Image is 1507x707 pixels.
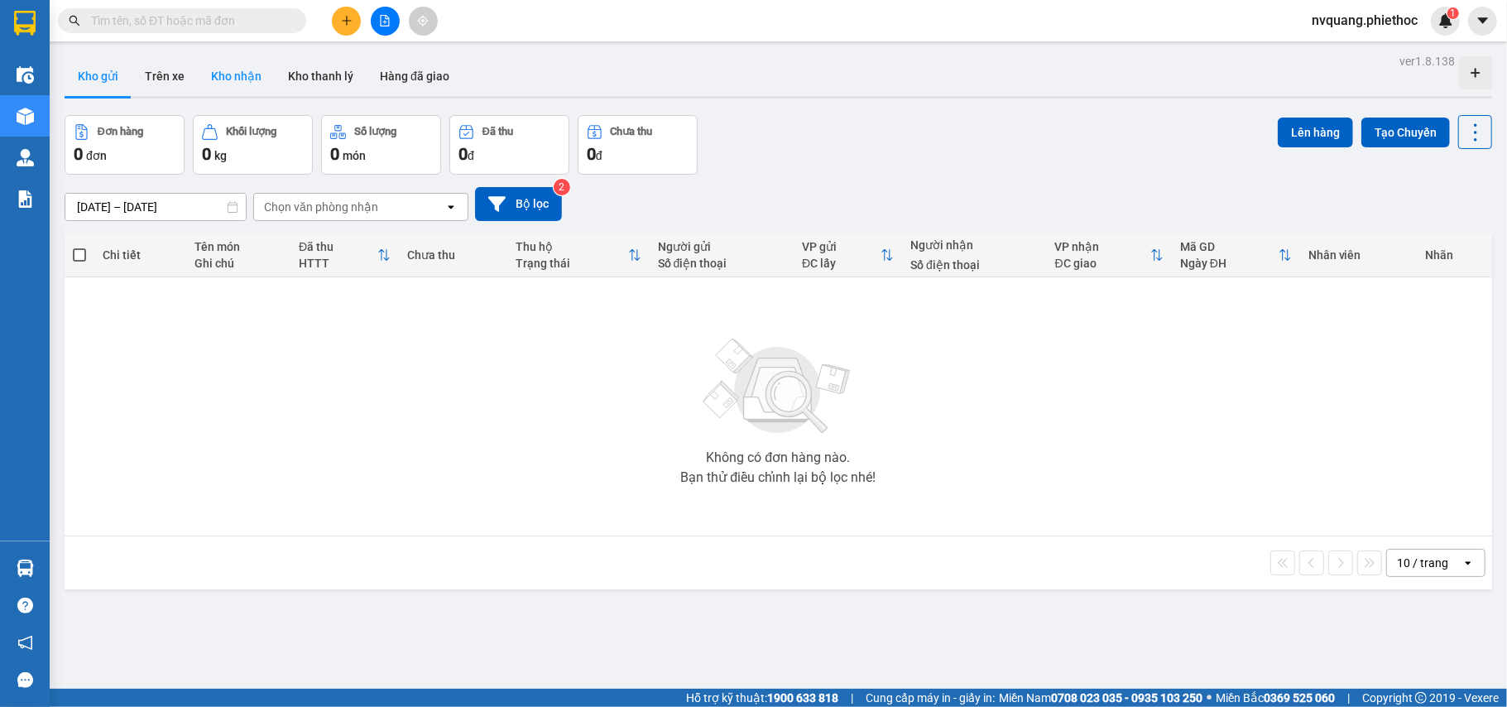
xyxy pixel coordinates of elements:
[444,200,458,214] svg: open
[596,149,602,162] span: đ
[507,233,649,277] th: Toggle SortBy
[1425,248,1484,262] div: Nhãn
[17,66,34,84] img: warehouse-icon
[851,689,853,707] span: |
[1207,695,1212,701] span: ⚪️
[1055,240,1150,253] div: VP nhận
[794,233,902,277] th: Toggle SortBy
[214,149,227,162] span: kg
[91,12,286,30] input: Tìm tên, số ĐT hoặc mã đơn
[1476,13,1490,28] span: caret-down
[802,257,881,270] div: ĐC lấy
[367,56,463,96] button: Hàng đã giao
[17,598,33,613] span: question-circle
[321,115,441,175] button: Số lượng0món
[264,199,378,215] div: Chọn văn phòng nhận
[458,144,468,164] span: 0
[17,635,33,651] span: notification
[332,7,361,36] button: plus
[14,11,36,36] img: logo-vxr
[554,179,570,195] sup: 2
[1461,556,1475,570] svg: open
[17,190,34,208] img: solution-icon
[449,115,569,175] button: Đã thu0đ
[69,15,80,26] span: search
[706,451,850,464] div: Không có đơn hàng nào.
[103,248,178,262] div: Chi tiết
[1347,689,1350,707] span: |
[1264,691,1335,705] strong: 0369 525 060
[1180,240,1279,253] div: Mã GD
[409,7,438,36] button: aim
[468,149,474,162] span: đ
[1308,248,1409,262] div: Nhân viên
[65,56,132,96] button: Kho gửi
[578,115,698,175] button: Chưa thu0đ
[86,149,107,162] span: đơn
[1051,691,1202,705] strong: 0708 023 035 - 0935 103 250
[1172,233,1300,277] th: Toggle SortBy
[1399,52,1455,70] div: ver 1.8.138
[194,257,282,270] div: Ghi chú
[341,15,353,26] span: plus
[1450,7,1456,19] span: 1
[482,126,513,137] div: Đã thu
[193,115,313,175] button: Khối lượng0kg
[17,108,34,125] img: warehouse-icon
[866,689,995,707] span: Cung cấp máy in - giấy in:
[1397,555,1448,571] div: 10 / trang
[299,240,377,253] div: Đã thu
[74,144,83,164] span: 0
[1047,233,1172,277] th: Toggle SortBy
[17,672,33,688] span: message
[17,149,34,166] img: warehouse-icon
[516,240,627,253] div: Thu hộ
[658,240,785,253] div: Người gửi
[1216,689,1335,707] span: Miền Bắc
[275,56,367,96] button: Kho thanh lý
[611,126,653,137] div: Chưa thu
[1415,692,1427,704] span: copyright
[658,257,785,270] div: Số điện thoại
[17,560,34,577] img: warehouse-icon
[1278,118,1353,147] button: Lên hàng
[198,56,275,96] button: Kho nhận
[910,258,1038,272] div: Số điện thoại
[1468,7,1497,36] button: caret-down
[695,329,861,445] img: svg+xml;base64,PHN2ZyBjbGFzcz0ibGlzdC1wbHVnX19zdmciIHhtbG5zPSJodHRwOi8vd3d3LnczLm9yZy8yMDAwL3N2Zy...
[371,7,400,36] button: file-add
[686,689,838,707] span: Hỗ trợ kỹ thuật:
[1298,10,1431,31] span: nvquang.phiethoc
[1447,7,1459,19] sup: 1
[680,471,876,484] div: Bạn thử điều chỉnh lại bộ lọc nhé!
[226,126,276,137] div: Khối lượng
[1438,13,1453,28] img: icon-new-feature
[1180,257,1279,270] div: Ngày ĐH
[587,144,596,164] span: 0
[299,257,377,270] div: HTTT
[999,689,1202,707] span: Miền Nam
[65,115,185,175] button: Đơn hàng0đơn
[65,194,246,220] input: Select a date range.
[1055,257,1150,270] div: ĐC giao
[98,126,143,137] div: Đơn hàng
[910,238,1038,252] div: Người nhận
[802,240,881,253] div: VP gửi
[417,15,429,26] span: aim
[379,15,391,26] span: file-add
[194,240,282,253] div: Tên món
[1459,56,1492,89] div: Tạo kho hàng mới
[1361,118,1450,147] button: Tạo Chuyến
[202,144,211,164] span: 0
[343,149,366,162] span: món
[354,126,396,137] div: Số lượng
[407,248,499,262] div: Chưa thu
[290,233,399,277] th: Toggle SortBy
[767,691,838,705] strong: 1900 633 818
[475,187,562,221] button: Bộ lọc
[516,257,627,270] div: Trạng thái
[330,144,339,164] span: 0
[132,56,198,96] button: Trên xe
